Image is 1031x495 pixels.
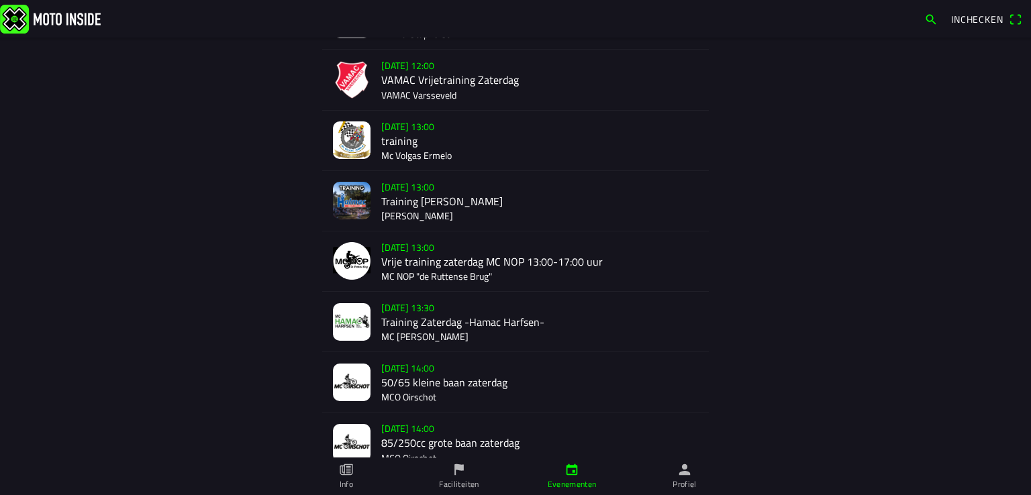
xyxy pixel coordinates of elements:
[322,352,709,412] a: [DATE] 14:0050/65 kleine baan zaterdagMCO Oirschot
[322,292,709,352] a: [DATE] 13:30Training Zaterdag -Hamac Harfsen-MC [PERSON_NAME]
[951,12,1003,26] span: Inchecken
[333,424,371,461] img: IuZi17oWLu6hCEQ42IhrK3R4YwRnKiI8CcU9gVeK.jpg
[564,462,579,477] ion-icon: calendar
[673,478,697,490] ion-label: Profiel
[452,462,467,477] ion-icon: flag
[333,364,371,401] img: xm0YKAw4G1BgaIbtNxkMyAa45sXP6lClVkAZdRgH.jpg
[340,478,353,490] ion-label: Info
[677,462,692,477] ion-icon: person
[333,61,371,99] img: HOgAL8quJYoJv3riF2AwwN3Fsh4s3VskIwtzKrvK.png
[322,412,709,473] a: [DATE] 14:0085/250cc grote baan zaterdagMCO Oirschot
[333,182,371,219] img: N3lxsS6Zhak3ei5Q5MtyPEvjHqMuKUUTBqHB2i4g.png
[322,171,709,231] a: [DATE] 13:00Training [PERSON_NAME][PERSON_NAME]
[333,242,371,280] img: NjdwpvkGicnr6oC83998ZTDUeXJJ29cK9cmzxz8K.png
[439,478,479,490] ion-label: Faciliteiten
[548,478,597,490] ion-label: Evenementen
[339,462,354,477] ion-icon: paper
[322,231,709,292] a: [DATE] 13:00Vrije training zaterdag MC NOP 13:00-17:00 uurMC NOP "de Ruttense Brug"
[333,303,371,341] img: 7cEymm8sCid3If6kbhJAI24WpSS5QJjC9vpdNrlb.jpg
[322,111,709,171] a: [DATE] 13:00trainingMc Volgas Ermelo
[322,50,709,110] a: [DATE] 12:00VAMAC Vrijetraining ZaterdagVAMAC Varsseveld
[333,121,371,159] img: br2gV8VEbQ8x5aIOJIuCZs1ssEs6lDjJfrIrZKNi.jpg
[944,7,1028,30] a: Incheckenqr scanner
[918,7,944,30] a: search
